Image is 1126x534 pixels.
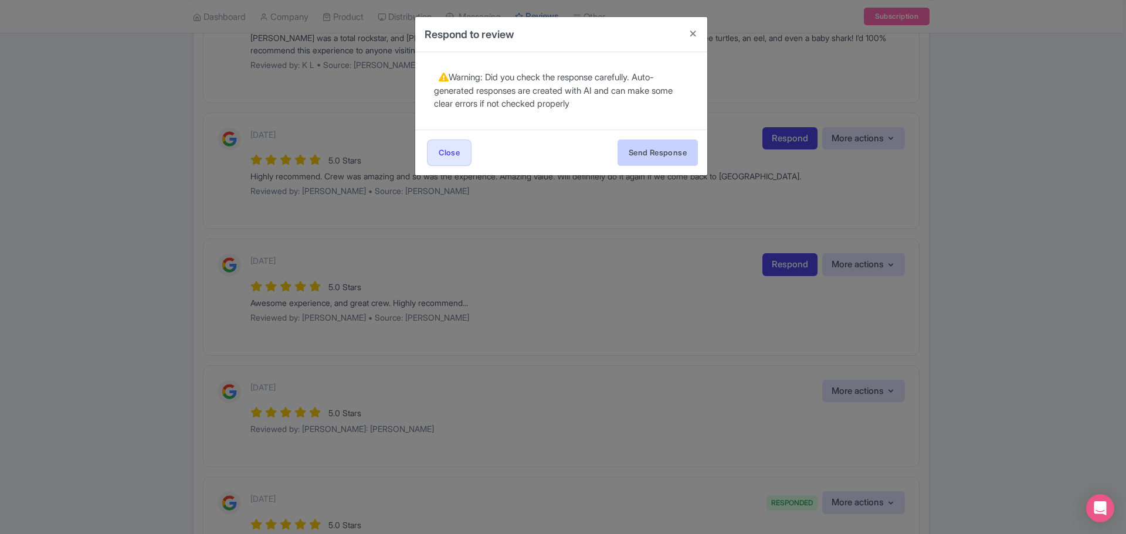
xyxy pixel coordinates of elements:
[618,140,698,166] button: Send Response
[427,140,472,166] a: Close
[1086,494,1114,522] div: Open Intercom Messenger
[425,26,514,42] h4: Respond to review
[434,71,689,111] div: Warning: Did you check the response carefully. Auto-generated responses are created with AI and c...
[679,17,707,50] button: Close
